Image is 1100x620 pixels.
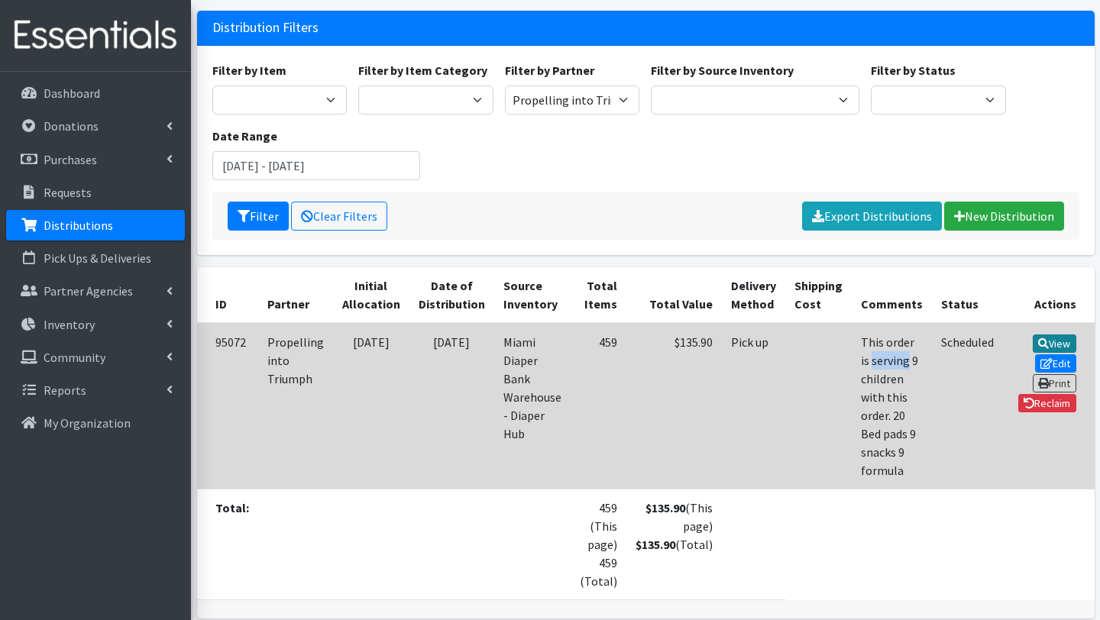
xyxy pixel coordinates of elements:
a: Edit [1035,354,1076,373]
a: Pick Ups & Deliveries [6,243,185,273]
a: Clear Filters [291,202,387,231]
label: Date Range [212,127,277,145]
strong: $135.90 [636,537,675,552]
p: Inventory [44,317,95,332]
a: Partner Agencies [6,276,185,306]
th: Delivery Method [722,267,785,323]
label: Filter by Source Inventory [651,61,794,79]
th: Total Items [571,267,626,323]
p: Dashboard [44,86,100,101]
td: Pick up [722,323,785,489]
a: Requests [6,177,185,208]
input: January 1, 2011 - December 31, 2011 [212,151,421,180]
th: Actions [1003,267,1095,323]
a: Inventory [6,309,185,340]
th: ID [197,267,258,323]
td: Propelling into Triumph [258,323,333,489]
label: Filter by Status [871,61,956,79]
a: Distributions [6,210,185,241]
td: (This page) (Total) [626,489,722,599]
td: [DATE] [409,323,494,489]
a: Dashboard [6,78,185,108]
p: Community [44,350,105,365]
th: Date of Distribution [409,267,494,323]
label: Filter by Item Category [358,61,487,79]
a: New Distribution [944,202,1064,231]
a: Print [1033,374,1076,392]
a: Purchases [6,144,185,175]
th: Initial Allocation [333,267,409,323]
td: 95072 [197,323,258,489]
a: Export Distributions [802,202,942,231]
th: Shipping Cost [785,267,852,323]
td: $135.90 [626,323,722,489]
th: Status [932,267,1003,323]
label: Filter by Partner [505,61,594,79]
a: Reclaim [1018,394,1076,412]
a: Community [6,342,185,373]
th: Source Inventory [494,267,571,323]
strong: Total: [215,500,249,515]
p: Requests [44,185,92,200]
a: Reports [6,375,185,405]
a: My Organization [6,408,185,438]
strong: $135.90 [645,500,685,515]
p: Distributions [44,218,113,233]
th: Total Value [626,267,722,323]
td: [DATE] [333,323,409,489]
p: Partner Agencies [44,283,133,299]
p: Pick Ups & Deliveries [44,250,151,266]
p: Donations [44,118,99,134]
td: 459 (This page) 459 (Total) [571,489,626,599]
p: My Organization [44,415,131,431]
th: Comments [852,267,932,323]
td: Miami Diaper Bank Warehouse - Diaper Hub [494,323,571,489]
td: This order is serving 9 children with this order. 20 Bed pads 9 snacks 9 formula [852,323,932,489]
td: 459 [571,323,626,489]
label: Filter by Item [212,61,286,79]
a: Donations [6,111,185,141]
p: Reports [44,383,86,398]
p: Purchases [44,152,97,167]
td: Scheduled [932,323,1003,489]
th: Partner [258,267,333,323]
button: Filter [228,202,289,231]
h3: Distribution Filters [212,20,319,36]
a: View [1033,334,1076,353]
img: HumanEssentials [6,10,185,61]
